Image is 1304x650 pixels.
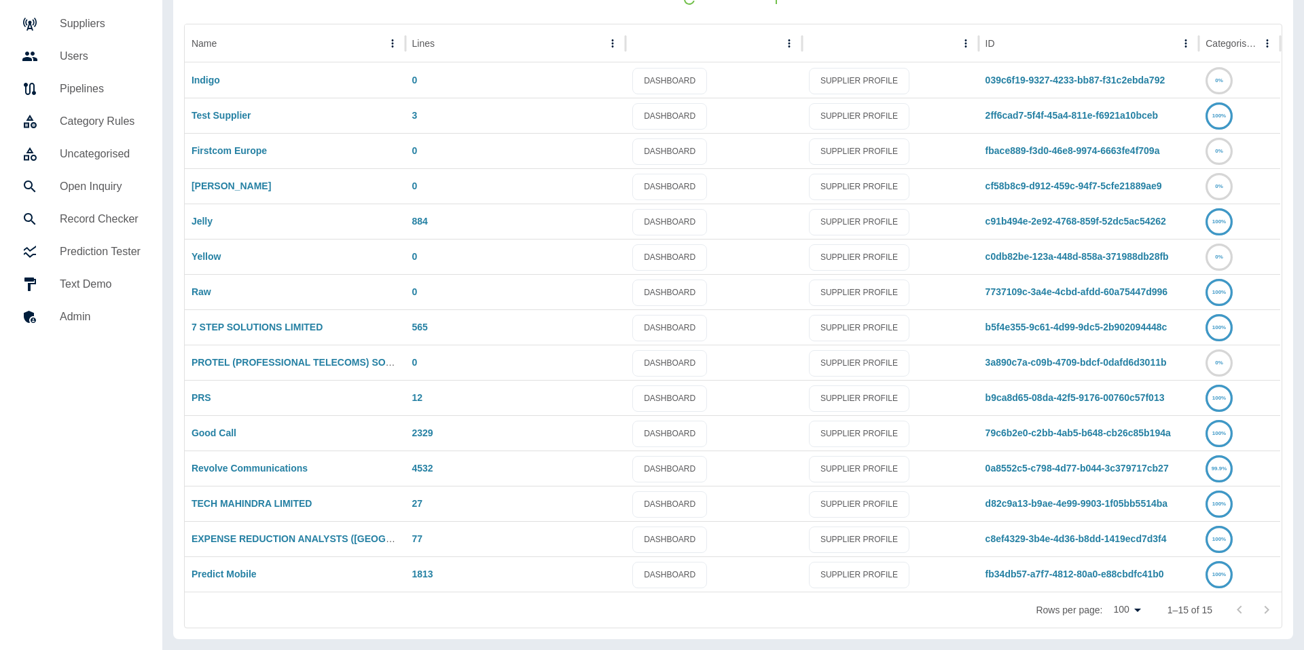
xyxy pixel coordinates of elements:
a: DASHBOARD [632,491,707,518]
a: 0% [1206,75,1233,85]
text: 100% [1212,218,1226,225]
a: Test Supplier [192,110,251,121]
a: SUPPLIER PROFILE [809,491,909,518]
a: SUPPLIER PROFILE [809,562,909,588]
div: Name [192,38,217,49]
a: SUPPLIER PROFILE [809,527,909,553]
a: DASHBOARD [632,209,707,235]
button: column menu [780,34,799,53]
a: cf58b8c9-d912-459c-94f7-5cfe21889ae9 [985,180,1162,191]
a: Good Call [192,427,236,438]
a: Suppliers [11,7,151,40]
text: 100% [1212,113,1226,119]
a: Firstcom Europe [192,145,267,156]
a: 100% [1206,498,1233,509]
a: c8ef4329-3b4e-4d36-b8dd-1419ecd7d3f4 [985,533,1167,544]
a: 0a8552c5-c798-4d77-b044-3c379717cb27 [985,463,1169,474]
text: 0% [1215,183,1223,189]
text: 99.9% [1212,465,1227,472]
a: SUPPLIER PROFILE [809,138,909,165]
a: 12 [412,392,423,403]
a: Indigo [192,75,220,85]
a: 3a890c7a-c09b-4709-bdcf-0dafd6d3011b [985,357,1167,368]
p: Rows per page: [1036,603,1102,617]
a: 79c6b2e0-c2bb-4ab5-b648-cb26c85b194a [985,427,1171,438]
a: Revolve Communications [192,463,308,474]
a: 100% [1206,110,1233,121]
a: [PERSON_NAME] [192,180,271,191]
a: Predict Mobile [192,569,257,579]
h5: Uncategorised [60,146,141,162]
a: b9ca8d65-08da-42f5-9176-00760c57f013 [985,392,1165,403]
a: DASHBOARD [632,385,707,412]
a: SUPPLIER PROFILE [809,421,909,447]
h5: Category Rules [60,113,141,130]
h5: Text Demo [60,276,141,292]
a: Prediction Tester [11,235,151,268]
a: 100% [1206,392,1233,403]
a: Jelly [192,216,213,227]
a: 99.9% [1206,463,1233,474]
a: 0% [1206,145,1233,156]
a: b5f4e355-9c61-4d99-9dc5-2b902094448c [985,322,1167,332]
div: Categorised [1206,38,1256,49]
a: PRS [192,392,211,403]
a: Yellow [192,251,221,262]
text: 100% [1212,324,1226,330]
a: 100% [1206,427,1233,438]
a: SUPPLIER PROFILE [809,174,909,200]
a: 0% [1206,180,1233,191]
p: 1–15 of 15 [1167,603,1212,617]
a: 039c6f19-9327-4233-bb87-f31c2ebda792 [985,75,1165,85]
text: 100% [1212,395,1226,401]
a: DASHBOARD [632,350,707,377]
a: TECH MAHINDRA LIMITED [192,498,312,509]
text: 100% [1212,536,1226,542]
a: Pipelines [11,73,151,105]
text: 100% [1212,501,1226,507]
a: SUPPLIER PROFILE [809,209,909,235]
div: Lines [412,38,435,49]
text: 0% [1215,148,1223,154]
a: DASHBOARD [632,562,707,588]
a: 0% [1206,251,1233,262]
a: 3 [412,110,418,121]
a: 4532 [412,463,433,474]
a: SUPPLIER PROFILE [809,244,909,271]
a: 100% [1206,322,1233,332]
a: 2ff6cad7-5f4f-45a4-811e-f6921a10bceb [985,110,1158,121]
a: DASHBOARD [632,138,707,165]
a: DASHBOARD [632,174,707,200]
a: 100% [1206,216,1233,227]
a: Users [11,40,151,73]
a: 0% [1206,357,1233,368]
h5: Admin [60,309,141,325]
h5: Pipelines [60,81,141,97]
h5: Prediction Tester [60,244,141,260]
a: Raw [192,286,211,297]
a: SUPPLIER PROFILE [809,456,909,482]
a: SUPPLIER PROFILE [809,68,909,94]
a: 0 [412,286,418,297]
a: DASHBOARD [632,280,707,306]
a: DASHBOARD [632,103,707,130]
a: PROTEL (PROFESSIONAL TELECOMS) SOLUTIONS LIMITED [192,357,468,368]
a: 884 [412,216,428,227]
div: 100 [1108,600,1145,619]
a: Category Rules [11,105,151,138]
a: 565 [412,322,428,332]
a: 7 STEP SOLUTIONS LIMITED [192,322,323,332]
a: DASHBOARD [632,68,707,94]
a: 0 [412,145,418,156]
h5: Record Checker [60,211,141,227]
button: Lines column menu [603,34,622,53]
a: Uncategorised [11,138,151,170]
a: c0db82be-123a-448d-858a-371988db28fb [985,251,1169,262]
text: 100% [1212,571,1226,577]
a: SUPPLIER PROFILE [809,315,909,341]
a: 0 [412,357,418,368]
text: 0% [1215,77,1223,83]
a: DASHBOARD [632,244,707,271]
a: 100% [1206,533,1233,544]
a: 77 [412,533,423,544]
